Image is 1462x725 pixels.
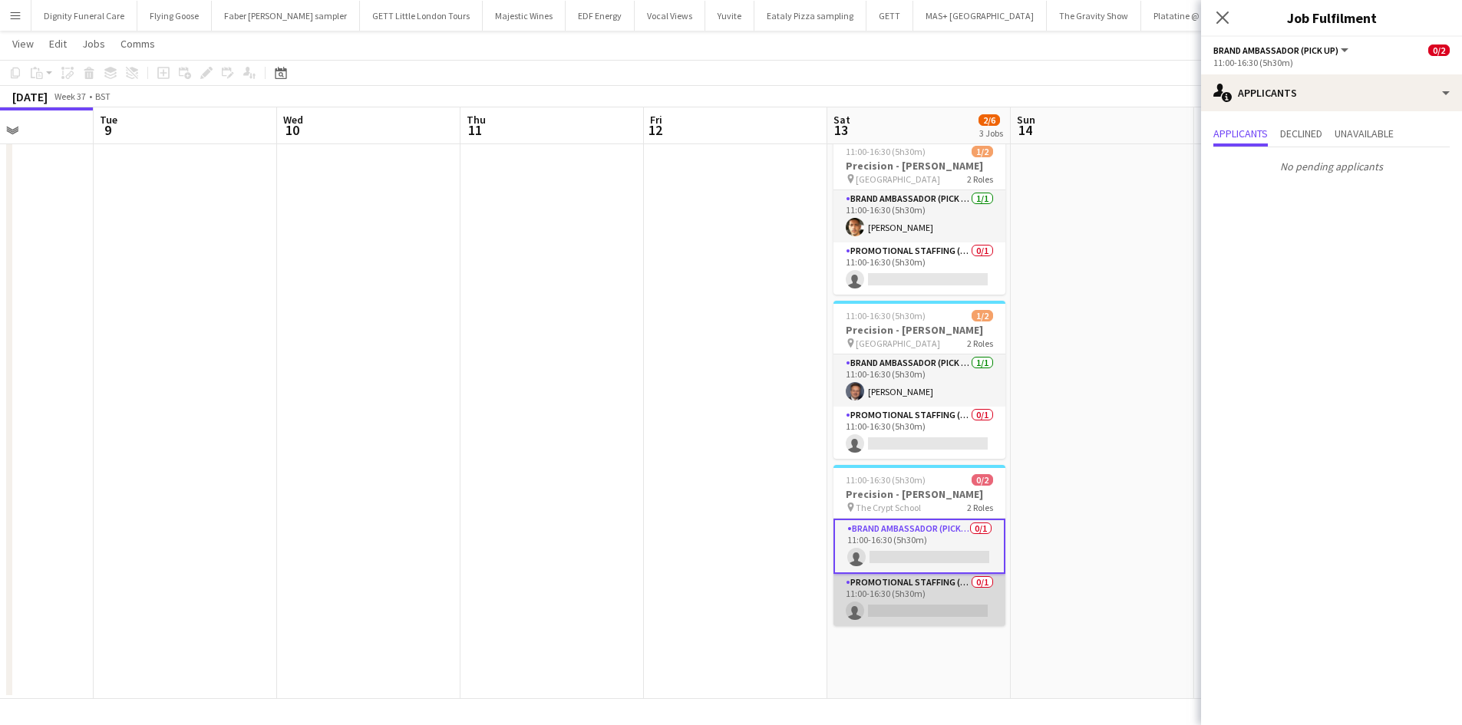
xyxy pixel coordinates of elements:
[972,146,993,157] span: 1/2
[566,1,635,31] button: EDF Energy
[833,113,850,127] span: Sat
[831,121,850,139] span: 13
[833,354,1005,407] app-card-role: Brand Ambassador (Pick up)1/111:00-16:30 (5h30m)[PERSON_NAME]
[833,190,1005,242] app-card-role: Brand Ambassador (Pick up)1/111:00-16:30 (5h30m)[PERSON_NAME]
[212,1,360,31] button: Faber [PERSON_NAME] sampler
[846,146,926,157] span: 11:00-16:30 (5h30m)
[360,1,483,31] button: GETT Little London Tours
[483,1,566,31] button: Majestic Wines
[967,502,993,513] span: 2 Roles
[650,113,662,127] span: Fri
[95,91,111,102] div: BST
[1047,1,1141,31] button: The Gravity Show
[1017,113,1035,127] span: Sun
[31,1,137,31] button: Dignity Funeral Care
[51,91,89,102] span: Week 37
[967,338,993,349] span: 2 Roles
[1141,1,1299,31] button: Platatine @ [GEOGRAPHIC_DATA]
[635,1,705,31] button: Vocal Views
[856,338,940,349] span: [GEOGRAPHIC_DATA]
[833,301,1005,459] app-job-card: 11:00-16:30 (5h30m)1/2Precision - [PERSON_NAME] [GEOGRAPHIC_DATA]2 RolesBrand Ambassador (Pick up...
[833,487,1005,501] h3: Precision - [PERSON_NAME]
[1213,128,1268,139] span: Applicants
[833,465,1005,626] app-job-card: 11:00-16:30 (5h30m)0/2Precision - [PERSON_NAME] The Crypt School2 RolesBrand Ambassador (Pick up)...
[1015,121,1035,139] span: 14
[1201,8,1462,28] h3: Job Fulfilment
[856,173,940,185] span: [GEOGRAPHIC_DATA]
[754,1,866,31] button: Eataly Pizza sampling
[972,474,993,486] span: 0/2
[705,1,754,31] button: Yuvite
[833,159,1005,173] h3: Precision - [PERSON_NAME]
[76,34,111,54] a: Jobs
[1213,44,1351,56] button: Brand Ambassador (Pick up)
[97,121,117,139] span: 9
[913,1,1047,31] button: MAS+ [GEOGRAPHIC_DATA]
[1198,121,1220,139] span: 15
[1428,44,1450,56] span: 0/2
[467,113,486,127] span: Thu
[1200,113,1220,127] span: Mon
[114,34,161,54] a: Comms
[464,121,486,139] span: 11
[1201,153,1462,180] p: No pending applicants
[972,310,993,321] span: 1/2
[43,34,73,54] a: Edit
[833,407,1005,459] app-card-role: Promotional Staffing (Brand Ambassadors)0/111:00-16:30 (5h30m)
[137,1,212,31] button: Flying Goose
[846,310,926,321] span: 11:00-16:30 (5h30m)
[12,37,34,51] span: View
[833,242,1005,295] app-card-role: Promotional Staffing (Brand Ambassadors)0/111:00-16:30 (5h30m)
[833,137,1005,295] app-job-card: 11:00-16:30 (5h30m)1/2Precision - [PERSON_NAME] [GEOGRAPHIC_DATA]2 RolesBrand Ambassador (Pick up...
[1280,128,1322,139] span: Declined
[833,323,1005,337] h3: Precision - [PERSON_NAME]
[1213,44,1338,56] span: Brand Ambassador (Pick up)
[1213,57,1450,68] div: 11:00-16:30 (5h30m)
[1335,128,1394,139] span: Unavailable
[866,1,913,31] button: GETT
[281,121,303,139] span: 10
[49,37,67,51] span: Edit
[6,34,40,54] a: View
[856,502,921,513] span: The Crypt School
[82,37,105,51] span: Jobs
[979,114,1000,126] span: 2/6
[1201,74,1462,111] div: Applicants
[979,127,1003,139] div: 3 Jobs
[833,519,1005,574] app-card-role: Brand Ambassador (Pick up)0/111:00-16:30 (5h30m)
[100,113,117,127] span: Tue
[648,121,662,139] span: 12
[120,37,155,51] span: Comms
[12,89,48,104] div: [DATE]
[846,474,926,486] span: 11:00-16:30 (5h30m)
[967,173,993,185] span: 2 Roles
[283,113,303,127] span: Wed
[833,574,1005,626] app-card-role: Promotional Staffing (Brand Ambassadors)0/111:00-16:30 (5h30m)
